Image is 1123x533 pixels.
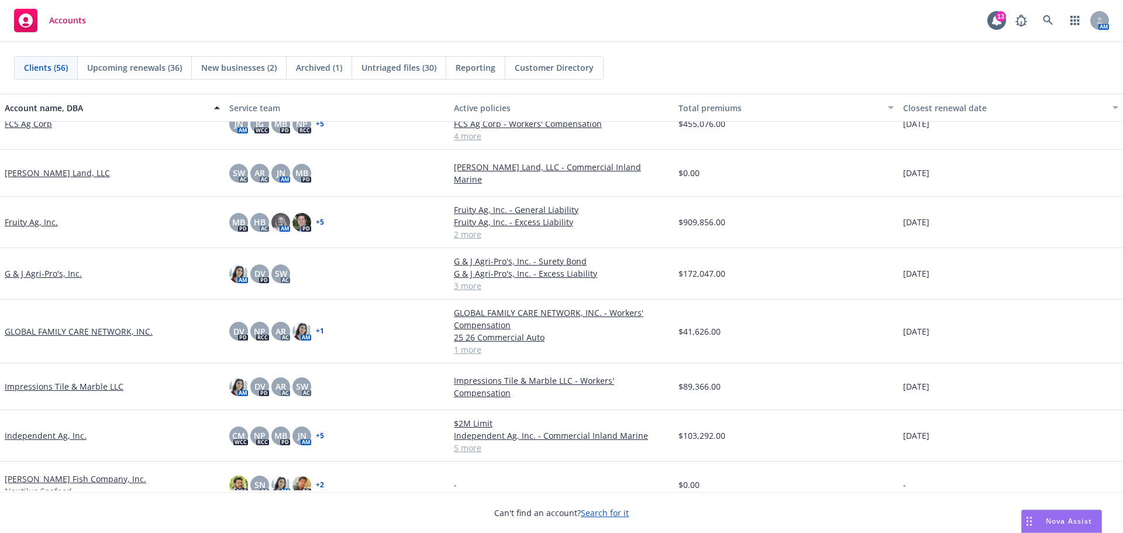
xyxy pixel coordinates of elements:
span: SN [254,479,266,491]
span: JG [256,118,264,130]
span: Nova Assist [1046,516,1092,526]
img: photo [229,377,248,396]
span: DV [254,380,266,393]
a: + 5 [316,121,324,128]
button: Closest renewal date [898,94,1123,122]
span: [DATE] [903,267,929,280]
a: Independent Ag, Inc. - Commercial Inland Marine [454,429,669,442]
span: AR [275,380,286,393]
div: Closest renewal date [903,102,1105,114]
span: Archived (1) [296,61,342,74]
span: $172,047.00 [678,267,725,280]
span: MB [295,167,308,179]
span: NP [254,325,266,338]
span: $909,856.00 [678,216,725,228]
a: + 5 [316,219,324,226]
span: [DATE] [903,216,929,228]
span: New businesses (2) [201,61,277,74]
span: [DATE] [903,167,929,179]
span: HB [254,216,266,228]
span: [DATE] [903,380,929,393]
a: Fruity Ag, Inc. - Excess Liability [454,216,669,228]
a: [PERSON_NAME] Land, LLC [5,167,110,179]
span: $0.00 [678,167,700,179]
span: AR [275,325,286,338]
button: Nova Assist [1021,510,1102,533]
span: [DATE] [903,118,929,130]
span: DV [254,267,266,280]
a: 25 26 Commercial Auto [454,331,669,343]
span: Customer Directory [515,61,594,74]
a: Impressions Tile & Marble LLC - Workers' Compensation [454,374,669,399]
a: 5 more [454,442,669,454]
span: [DATE] [903,429,929,442]
span: JN [235,118,243,130]
span: JN [277,167,285,179]
span: $0.00 [678,479,700,491]
a: + 2 [316,482,324,489]
a: + 1 [316,328,324,335]
span: DV [233,325,244,338]
span: $89,366.00 [678,380,721,393]
a: Accounts [9,4,91,37]
a: + 5 [316,432,324,439]
button: Total premiums [674,94,898,122]
button: Service team [225,94,449,122]
span: Upcoming renewals (36) [87,61,182,74]
span: $41,626.00 [678,325,721,338]
img: photo [292,213,311,232]
a: 2 more [454,228,669,240]
a: Fruity Ag, Inc. - General Liability [454,204,669,216]
span: Accounts [49,16,86,25]
span: - [903,479,906,491]
img: photo [271,476,290,494]
span: $103,292.00 [678,429,725,442]
button: Active policies [449,94,674,122]
div: 13 [995,11,1006,22]
a: Search [1036,9,1060,32]
a: $2M Limit [454,417,669,429]
img: photo [292,322,311,341]
a: Search for it [581,507,629,518]
span: MB [274,429,287,442]
img: photo [229,476,248,494]
span: [DATE] [903,325,929,338]
span: CM [232,429,245,442]
img: photo [271,213,290,232]
span: SW [296,380,308,393]
a: G & J Agri-Pro's, Inc. - Surety Bond [454,255,669,267]
img: photo [292,476,311,494]
span: $455,076.00 [678,118,725,130]
span: MB [232,216,245,228]
div: Total premiums [678,102,881,114]
span: NP [296,118,308,130]
a: Impressions Tile & Marble LLC [5,380,123,393]
a: [PERSON_NAME] Fish Company, Inc. [5,473,146,485]
a: G & J Agri-Pro's, Inc. - Excess Liability [454,267,669,280]
a: GLOBAL FAMILY CARE NETWORK, INC. - Workers' Compensation [454,307,669,331]
a: FCS Ag Corp - Workers' Compensation [454,118,669,130]
span: SW [275,267,287,280]
div: Service team [229,102,445,114]
a: Independent Ag, Inc. [5,429,87,442]
span: Untriaged files (30) [361,61,436,74]
a: G & J Agri-Pro's, Inc. [5,267,82,280]
a: FCS Ag Corp [5,118,52,130]
div: Account name, DBA [5,102,207,114]
div: Drag to move [1022,510,1036,532]
span: AR [254,167,265,179]
span: - [454,479,457,491]
a: Switch app [1063,9,1087,32]
span: JN [298,429,306,442]
span: Nautilus Seafood [5,485,72,497]
span: MB [274,118,287,130]
span: NP [254,429,266,442]
span: SW [233,167,245,179]
img: photo [229,264,248,283]
a: 4 more [454,130,669,142]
